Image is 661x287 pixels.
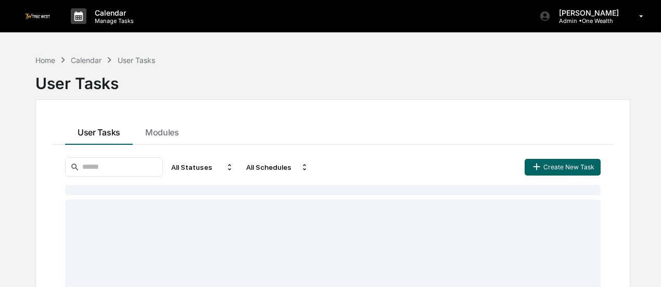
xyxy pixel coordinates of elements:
div: All Schedules [242,159,313,176]
button: Create New Task [525,159,601,176]
p: [PERSON_NAME] [551,8,624,17]
button: Modules [133,117,192,145]
div: Home [35,56,55,65]
div: User Tasks [35,66,630,93]
div: User Tasks [118,56,155,65]
img: logo [25,14,50,18]
p: Calendar [86,8,139,17]
div: All Statuses [167,159,238,176]
p: Manage Tasks [86,17,139,24]
p: Admin • One Wealth [551,17,624,24]
button: User Tasks [65,117,133,145]
div: Calendar [71,56,101,65]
